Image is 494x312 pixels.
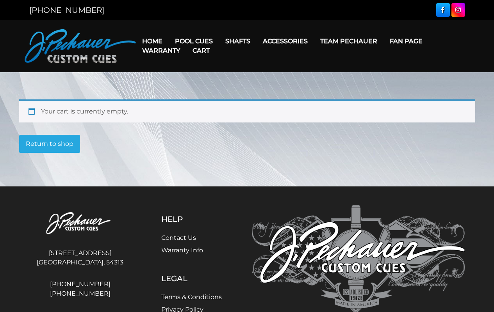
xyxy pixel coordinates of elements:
a: [PHONE_NUMBER] [29,5,104,15]
img: Pechauer Custom Cues [25,29,136,63]
a: Warranty Info [161,246,203,254]
a: Warranty [136,41,186,60]
a: Terms & Conditions [161,293,222,301]
a: Home [136,31,169,51]
a: Contact Us [161,234,196,241]
a: Cart [186,41,216,60]
div: Your cart is currently empty. [19,99,475,122]
a: Return to shop [19,135,80,153]
a: Fan Page [383,31,429,51]
img: Pechauer Custom Cues [29,205,131,242]
a: [PHONE_NUMBER] [29,280,131,289]
a: Shafts [219,31,257,51]
h5: Legal [161,274,222,283]
a: Team Pechauer [314,31,383,51]
a: [PHONE_NUMBER] [29,289,131,298]
address: [STREET_ADDRESS] [GEOGRAPHIC_DATA], 54313 [29,245,131,270]
a: Accessories [257,31,314,51]
a: Pool Cues [169,31,219,51]
h5: Help [161,214,222,224]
